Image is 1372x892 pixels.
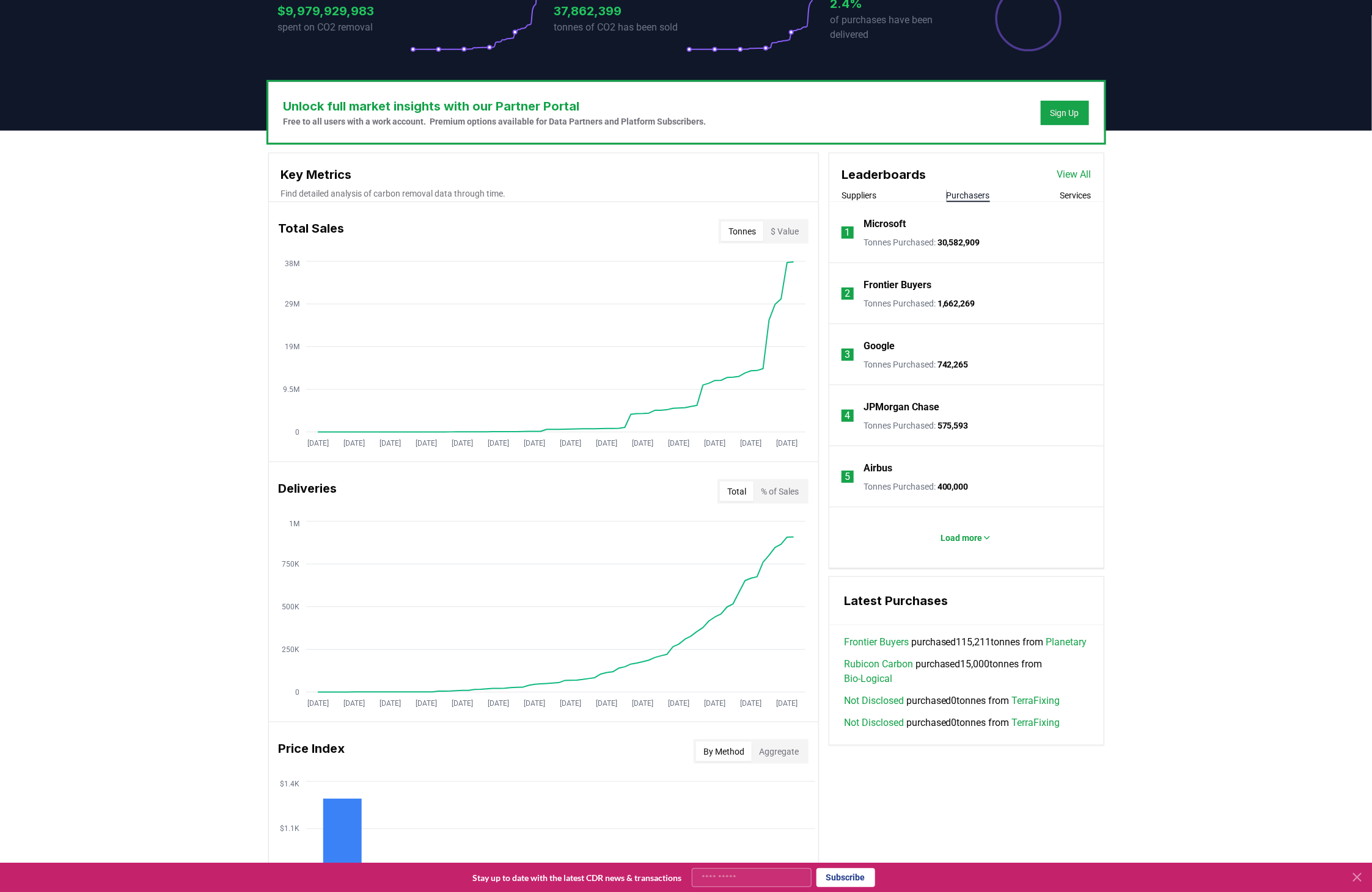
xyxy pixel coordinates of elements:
[842,189,876,201] button: Suppliers
[560,439,581,448] tspan: [DATE]
[307,439,329,448] tspan: [DATE]
[864,400,939,415] a: JPMorgan Chase
[279,780,299,788] tspan: $1.4K
[1060,189,1091,201] button: Services
[596,439,617,448] tspan: [DATE]
[844,694,904,708] a: Not Disclosed
[668,439,689,448] tspan: [DATE]
[295,428,299,437] tspan: 0
[279,739,345,764] h3: Price Index
[288,520,299,528] tspan: 1M
[524,699,545,708] tspan: [DATE]
[524,439,545,448] tspan: [DATE]
[281,560,299,568] tspan: 750K
[740,439,761,448] tspan: [DATE]
[1012,694,1060,708] a: TerraFixing
[864,461,892,476] a: Airbus
[864,278,931,292] a: Frontier Buyers
[844,635,909,650] a: Frontier Buyers
[343,439,365,448] tspan: [DATE]
[281,165,806,184] h3: Key Metrics
[343,699,365,708] tspan: [DATE]
[416,699,437,708] tspan: [DATE]
[777,439,798,448] tspan: [DATE]
[380,439,401,448] tspan: [DATE]
[844,716,904,730] a: Not Disclosed
[844,592,1089,610] h3: Latest Purchases
[560,699,581,708] tspan: [DATE]
[844,657,913,672] a: Rubicon Carbon
[720,482,754,501] button: Total
[864,419,969,432] p: Tonnes Purchased :
[1051,107,1079,119] a: Sign Up
[777,699,798,708] tspan: [DATE]
[596,699,617,708] tspan: [DATE]
[284,343,299,351] tspan: 19M
[279,825,299,833] tspan: $1.1K
[937,238,980,247] span: 30,582,909
[752,742,806,761] button: Aggregate
[380,699,401,708] tspan: [DATE]
[845,225,850,240] p: 1
[284,259,299,268] tspan: 38M
[844,635,1087,650] span: purchased 115,211 tonnes from
[721,222,763,241] button: Tonnes
[845,408,850,423] p: 4
[763,222,806,241] button: $ Value
[845,286,850,301] p: 2
[488,699,509,708] tspan: [DATE]
[668,699,689,708] tspan: [DATE]
[1041,101,1089,125] button: Sign Up
[845,470,850,484] p: 5
[1057,167,1091,182] a: View All
[864,217,906,231] a: Microsoft
[831,13,963,42] p: of purchases have been delivered
[937,299,975,308] span: 1,662,269
[281,603,299,611] tspan: 500K
[740,699,761,708] tspan: [DATE]
[842,165,926,184] h3: Leaderboards
[864,480,969,493] p: Tonnes Purchased :
[282,385,299,394] tspan: 9.5M
[284,300,299,308] tspan: 29M
[931,526,1002,550] button: Load more
[754,482,806,501] button: % of Sales
[845,347,850,362] p: 3
[278,20,410,35] p: spent on CO2 removal
[284,115,706,128] p: Free to all users with a work account. Premium options available for Data Partners and Platform S...
[281,645,299,654] tspan: 250K
[307,699,329,708] tspan: [DATE]
[937,360,969,369] span: 742,265
[937,482,969,491] span: 400,000
[864,339,895,354] a: Google
[554,20,686,35] p: tonnes of CO2 has been sold
[844,716,1060,730] span: purchased 0 tonnes from
[416,439,437,448] tspan: [DATE]
[696,742,752,761] button: By Method
[844,657,1089,686] span: purchased 15,000 tonnes from
[704,699,725,708] tspan: [DATE]
[554,2,686,20] h3: 37,862,399
[864,236,980,248] p: Tonnes Purchased :
[937,421,969,430] span: 575,593
[295,688,299,697] tspan: 0
[632,439,653,448] tspan: [DATE]
[452,439,473,448] tspan: [DATE]
[844,694,1060,708] span: purchased 0 tonnes from
[704,439,725,448] tspan: [DATE]
[1012,716,1060,730] a: TerraFixing
[864,297,975,310] p: Tonnes Purchased :
[278,2,410,20] h3: $9,979,929,983
[281,187,806,200] p: Find detailed analysis of carbon removal data through time.
[947,189,990,201] button: Purchasers
[1046,635,1087,650] a: Planetary
[279,219,345,244] h3: Total Sales
[941,532,982,544] p: Load more
[279,479,337,504] h3: Deliveries
[284,97,706,115] h3: Unlock full market insights with our Partner Portal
